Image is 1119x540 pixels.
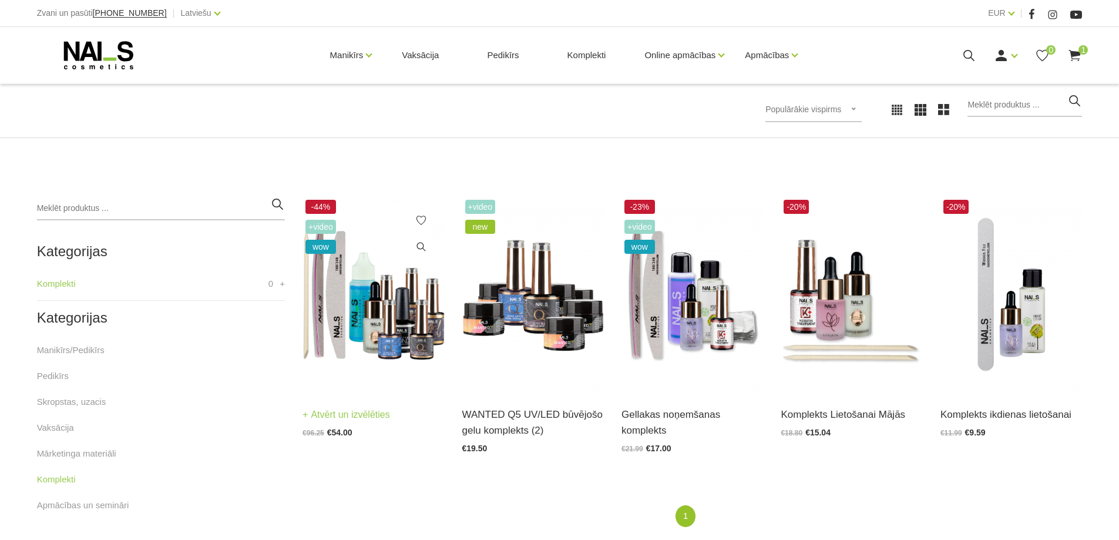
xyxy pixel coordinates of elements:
[781,407,922,422] a: Komplekts Lietošanai Mājās
[943,200,969,214] span: -20%
[805,428,831,437] span: €15.04
[781,429,802,437] span: €18.80
[1046,45,1056,55] span: 0
[676,505,695,527] a: 1
[37,6,167,21] div: Zvani un pasūti
[305,200,336,214] span: -44%
[303,407,390,423] a: Atvērt un izvēlēties
[624,220,655,234] span: +Video
[1078,45,1088,55] span: 1
[303,429,324,437] span: €96.25
[37,421,74,435] a: Vaksācija
[37,498,129,512] a: Apmācības un semināri
[765,105,841,114] span: Populārākie vispirms
[624,240,655,254] span: wow
[1020,6,1023,21] span: |
[268,277,273,291] span: 0
[621,407,763,438] a: Gellakas noņemšanas komplekts
[280,277,285,291] a: +
[784,200,809,214] span: -20%
[303,197,444,392] img: Gellakas uzklāšanas komplektā ietilpst:Wipe Off Solutions 3in1/30mlBrilliant Bond Bezskābes praim...
[37,343,105,357] a: Manikīrs/Pedikīrs
[465,220,496,234] span: new
[37,369,69,383] a: Pedikīrs
[303,505,1082,527] nav: catalog-product-list
[327,428,352,437] span: €54.00
[37,244,285,259] h2: Kategorijas
[644,32,715,79] a: Online apmācības
[621,445,643,453] span: €21.99
[305,240,336,254] span: wow
[181,6,211,20] a: Latviešu
[624,200,655,214] span: -23%
[621,197,763,392] img: Gellakas noņemšanas komplekts ietver▪️ Līdzeklis Gellaku un citu Soak Off produktu noņemšanai (10...
[37,395,106,409] a: Skropstas, uzacis
[37,447,116,461] a: Mārketinga materiāli
[558,27,616,83] a: Komplekti
[330,32,364,79] a: Manikīrs
[37,472,76,487] a: Komplekti
[305,220,336,234] span: +Video
[967,93,1082,117] input: Meklēt produktus ...
[1067,48,1082,63] a: 1
[37,310,285,326] h2: Kategorijas
[646,444,671,453] span: €17.00
[940,407,1082,422] a: Komplekts ikdienas lietošanai
[93,9,167,18] a: [PHONE_NUMBER]
[940,429,962,437] span: €11.99
[93,8,167,18] span: [PHONE_NUMBER]
[965,428,986,437] span: €9.59
[37,197,285,220] input: Meklēt produktus ...
[173,6,175,21] span: |
[392,27,448,83] a: Vaksācija
[478,27,528,83] a: Pedikīrs
[465,200,496,214] span: +Video
[988,6,1006,20] a: EUR
[745,32,789,79] a: Apmācības
[462,444,488,453] span: €19.50
[1035,48,1050,63] a: 0
[940,197,1082,392] img: Komplektā ietilst:- Organic Lotion Lithi&Jasmine 50 ml;- Melleņu Kutikulu eļļa 15 ml;- Wooden Fil...
[462,407,604,438] a: WANTED Q5 UV/LED būvējošo gelu komplekts (2)
[462,197,604,392] img: Wanted gelu starta komplekta ietilpst:- Quick Builder Clear HYBRID bāze UV/LED, 8 ml;- Quick Crys...
[37,277,76,291] a: Komplekti
[781,197,922,392] img: Komplektā ietilpst:- Keratīna līdzeklis bojātu nagu atjaunošanai, 14 ml,- Kutikulas irdinātājs ar...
